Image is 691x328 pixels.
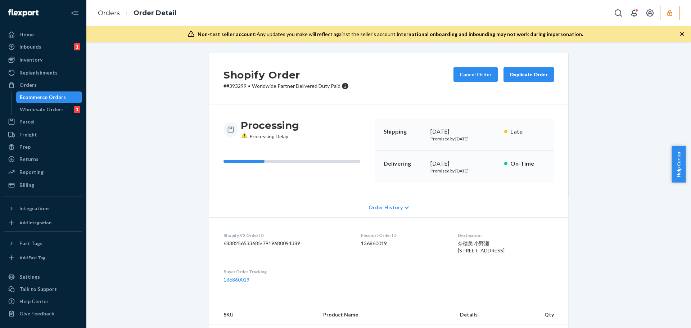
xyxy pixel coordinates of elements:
div: Any updates you make will reflect against the seller's account. [198,31,583,38]
a: Freight [4,129,82,140]
p: On-Time [510,159,545,168]
div: Duplicate Order [510,71,548,78]
a: Wholesale Orders1 [16,104,82,115]
div: Prep [19,143,31,150]
div: Settings [19,273,40,280]
p: Promised by [DATE] [430,168,498,174]
div: Wholesale Orders [20,106,64,113]
th: Product Name [317,305,454,324]
a: Orders [4,79,82,91]
button: Open notifications [627,6,641,20]
div: Freight [19,131,37,138]
img: Flexport logo [8,9,39,17]
div: Reporting [19,169,44,176]
button: Help Center [672,146,686,183]
button: Fast Tags [4,238,82,249]
a: Order Detail [134,9,176,17]
dt: Buyer Order Tracking [223,269,349,275]
div: Add Integration [19,220,51,226]
ol: breadcrumbs [92,3,182,24]
th: Details [454,305,533,324]
a: Inbounds1 [4,41,82,53]
span: 奈穂美 小野瀬 [STREET_ADDRESS] [458,240,505,253]
h2: Shopify Order [223,67,349,82]
div: Parcel [19,118,35,125]
a: Add Integration [4,217,82,229]
a: Reporting [4,166,82,178]
a: Settings [4,271,82,283]
span: • [248,83,250,89]
a: Prep [4,141,82,153]
th: SKU [209,305,317,324]
p: Late [510,127,545,136]
div: Integrations [19,205,50,212]
div: Fast Tags [19,240,42,247]
button: Integrations [4,203,82,214]
a: Billing [4,179,82,191]
button: Duplicate Order [503,67,554,82]
a: Add Fast Tag [4,252,82,264]
dt: Destination [458,232,554,238]
a: Help Center [4,296,82,307]
span: Processing Delay [241,133,288,139]
span: Worldwide Partner Delivered Duty Paid [252,83,340,89]
button: Open account menu [643,6,657,20]
h3: Processing [241,119,299,132]
div: Replenishments [19,69,58,76]
div: Talk to Support [19,286,57,293]
a: Parcel [4,116,82,127]
iframe: Opens a widget where you can chat to one of our agents [645,306,684,324]
dd: 136860019 [361,240,446,247]
div: Billing [19,181,34,189]
a: Inventory [4,54,82,66]
div: Inventory [19,56,42,63]
a: Home [4,29,82,40]
div: 1 [74,43,80,50]
div: Returns [19,156,39,163]
span: Order History [369,204,403,211]
div: Inbounds [19,43,41,50]
button: Open Search Box [611,6,625,20]
button: Close Navigation [68,6,82,20]
a: Orders [98,9,120,17]
button: Give Feedback [4,308,82,319]
div: Help Center [19,298,49,305]
span: International onboarding and inbounding may not work during impersonation. [397,31,583,37]
span: Non-test seller account: [198,31,257,37]
div: [DATE] [430,127,498,136]
button: Cancel Order [453,67,498,82]
a: Returns [4,153,82,165]
div: Add Fast Tag [19,255,45,261]
th: Qty [533,305,568,324]
a: Ecommerce Orders [16,91,82,103]
a: Replenishments [4,67,82,78]
dt: Shopify V3 Order ID [223,232,349,238]
p: Promised by [DATE] [430,136,498,142]
div: 1 [74,106,80,113]
div: Orders [19,81,37,89]
p: # #393299 [223,82,349,90]
dt: Flexport Order ID [361,232,446,238]
dd: 6838256533685-7919680094389 [223,240,349,247]
div: Ecommerce Orders [20,94,66,101]
a: 136860019 [223,277,249,283]
div: [DATE] [430,159,498,168]
p: Shipping [384,127,425,136]
div: Give Feedback [19,310,54,317]
p: Delivering [384,159,425,168]
div: Home [19,31,34,38]
button: Talk to Support [4,283,82,295]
